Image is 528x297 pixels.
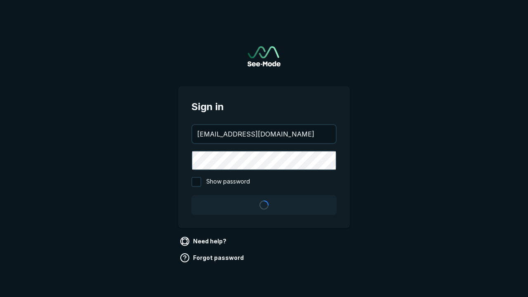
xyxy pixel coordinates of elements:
span: Sign in [191,99,337,114]
span: Show password [206,177,250,187]
img: See-Mode Logo [247,46,280,66]
a: Go to sign in [247,46,280,66]
a: Need help? [178,235,230,248]
a: Forgot password [178,251,247,264]
input: your@email.com [192,125,336,143]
